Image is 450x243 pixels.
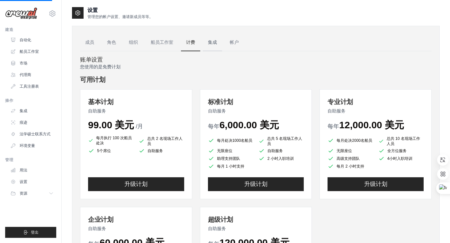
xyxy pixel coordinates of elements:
font: 操作 [5,98,13,103]
a: 痕迹 [8,117,56,128]
button: 升级计划 [88,177,184,191]
a: 工具注册表 [8,81,56,92]
a: 帐户 [225,34,244,51]
font: 全方位服务 [387,149,407,153]
font: 专业计划 [328,98,353,105]
font: 助理支持团队 [217,156,240,161]
font: 升级计划 [244,181,267,187]
font: 资源 [20,191,27,196]
a: 集成 [8,106,56,116]
font: 无限座位 [337,149,352,153]
a: 船员工作室 [146,34,178,51]
font: 帐户 [230,40,239,45]
font: 总共 10 名现场工作人员 [387,136,420,146]
font: 集成 [20,109,27,113]
a: 计费 [181,34,200,51]
font: 基本计划 [88,98,113,105]
font: 登出 [31,230,39,235]
font: 每月执行 100 次船员处决 [96,136,132,145]
a: 代理商 [8,70,56,80]
button: 升级计划 [208,177,304,191]
font: 管理 [5,158,13,162]
font: 升级计划 [364,181,387,187]
font: 自助服务 [148,149,163,153]
font: 每月处决1000名船员 [217,138,253,143]
button: 资源 [8,188,56,199]
font: 角色 [107,40,116,45]
a: 法学硕士联系方式 [8,129,56,139]
a: 角色 [102,34,121,51]
font: 计费 [186,40,195,45]
font: 总共 5 名现场工作人员 [267,136,302,146]
font: 自助服务 [88,226,106,231]
a: 组织 [124,34,143,51]
font: 设置 [87,7,97,13]
a: 用法 [8,165,56,175]
font: 自助服务 [208,108,226,113]
font: 市场 [20,61,27,65]
a: 自动化 [8,35,56,45]
a: 市场 [8,58,56,68]
font: 每年 [208,123,220,130]
font: 99.00 美元 [88,120,134,130]
font: 每月 2 小时支持 [337,164,364,169]
button: 升级计划 [328,177,424,191]
font: 12,000.00 美元 [339,120,404,130]
font: 可用计划 [80,76,105,83]
font: 总共 2 名现场工作人员 [147,136,182,146]
font: 升级计划 [124,181,148,187]
font: 自助服务 [267,149,283,153]
font: 企业计划 [88,216,113,223]
a: 成员 [80,34,99,51]
font: 成员 [85,40,94,45]
font: 自助服务 [328,108,346,113]
font: 自动化 [20,38,31,42]
font: 每月处决2000名船员 [337,138,372,143]
font: 船员工作室 [151,40,173,45]
font: 5个席位 [97,149,111,153]
font: 每年 [328,123,339,130]
font: 账单设置 [80,56,103,63]
button: 登出 [5,227,56,238]
font: 工具注册表 [20,84,39,89]
font: 自助服务 [208,226,226,231]
a: 环境变量 [8,141,56,151]
font: 超级计划 [208,216,233,223]
font: 自助服务 [88,108,106,113]
font: 建造 [5,27,13,32]
a: 船员工作室 [8,46,56,57]
font: 代理商 [20,73,31,77]
font: 管理您的帐户设置、邀请新成员等等。 [87,15,153,19]
a: 设置 [8,177,56,187]
font: 每月 1 小时支持 [217,164,244,169]
font: 集成 [208,40,217,45]
iframe: Chat Widget [418,212,450,243]
font: 高级支持团队 [337,156,360,161]
font: 4小时入职培训 [387,156,413,161]
font: 无限座位 [217,149,232,153]
font: 6,000.00 美元 [220,120,279,130]
font: 组织 [129,40,138,45]
font: 2 小时入职培训 [267,156,294,161]
font: 法学硕士联系方式 [20,132,50,136]
font: 痕迹 [20,120,27,125]
font: 您使用的是免费计划 [80,64,121,69]
font: 环境变量 [20,143,35,148]
a: 集成 [203,34,222,51]
img: 标识 [5,7,37,20]
font: 船员工作室 [20,49,39,54]
font: 标准计划 [208,98,233,105]
font: 设置 [20,180,27,184]
font: 用法 [20,168,27,172]
font: /月 [136,123,143,130]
